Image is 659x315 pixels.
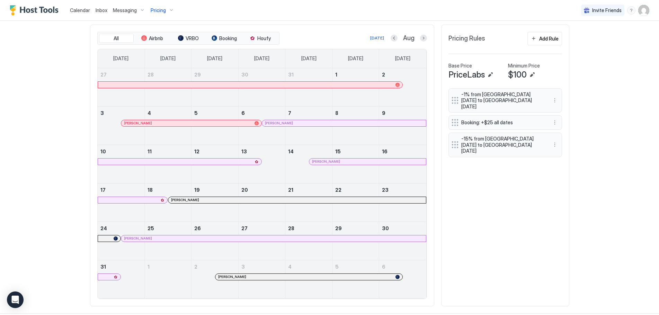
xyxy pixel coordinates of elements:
[144,183,192,222] td: August 18, 2025
[332,260,379,298] td: September 5, 2025
[379,145,426,158] a: August 16, 2025
[379,68,426,81] a: August 2, 2025
[335,110,338,116] span: 8
[312,159,340,164] span: [PERSON_NAME]
[285,68,332,81] a: July 31, 2025
[98,145,145,183] td: August 10, 2025
[285,183,332,222] td: August 21, 2025
[335,225,342,231] span: 29
[638,5,649,16] div: User profile
[332,145,379,183] td: August 15, 2025
[194,264,197,270] span: 2
[99,34,134,43] button: All
[288,148,294,154] span: 14
[288,264,292,270] span: 4
[113,7,137,13] span: Messaging
[144,68,192,107] td: July 28, 2025
[192,222,239,260] td: August 26, 2025
[98,222,145,260] td: August 24, 2025
[539,35,559,42] div: Add Rule
[100,110,104,116] span: 3
[288,187,293,193] span: 21
[332,68,379,107] td: August 1, 2025
[192,260,239,298] td: September 2, 2025
[382,110,385,116] span: 9
[379,260,426,273] a: September 6, 2025
[145,183,192,196] a: August 18, 2025
[192,107,238,119] a: August 5, 2025
[194,148,199,154] span: 12
[98,68,144,81] a: July 27, 2025
[100,72,107,78] span: 27
[148,72,154,78] span: 28
[247,49,276,68] a: Wednesday
[382,72,385,78] span: 2
[379,106,426,145] td: August 9, 2025
[448,70,485,80] span: PriceLabs
[10,5,62,16] a: Host Tools Logo
[149,35,163,42] span: Airbnb
[486,71,495,79] button: Edit
[98,107,144,119] a: August 3, 2025
[551,141,559,149] button: More options
[238,106,285,145] td: August 6, 2025
[241,72,248,78] span: 30
[100,225,107,231] span: 24
[241,110,245,116] span: 6
[403,34,415,42] span: Aug
[285,183,332,196] a: August 21, 2025
[194,110,198,116] span: 5
[192,68,238,81] a: July 29, 2025
[379,222,426,235] a: August 30, 2025
[379,222,426,260] td: August 30, 2025
[265,121,293,125] span: [PERSON_NAME]
[461,136,544,154] span: -15% from [GEOGRAPHIC_DATA][DATE] to [GEOGRAPHIC_DATA][DATE]
[219,35,237,42] span: Booking
[145,68,192,81] a: July 28, 2025
[254,55,269,62] span: [DATE]
[98,260,144,273] a: August 31, 2025
[114,35,119,42] span: All
[145,260,192,273] a: September 1, 2025
[148,225,154,231] span: 25
[312,159,423,164] div: [PERSON_NAME]
[192,145,238,158] a: August 12, 2025
[192,183,239,222] td: August 19, 2025
[98,183,144,196] a: August 17, 2025
[238,260,285,298] td: September 3, 2025
[145,145,192,158] a: August 11, 2025
[98,183,145,222] td: August 17, 2025
[192,183,238,196] a: August 19, 2025
[285,107,332,119] a: August 7, 2025
[70,7,90,14] a: Calendar
[508,70,527,80] span: $100
[592,7,622,13] span: Invite Friends
[395,55,410,62] span: [DATE]
[528,71,536,79] button: Edit
[379,145,426,183] td: August 16, 2025
[239,183,285,196] a: August 20, 2025
[70,7,90,13] span: Calendar
[285,222,332,260] td: August 28, 2025
[379,183,426,222] td: August 23, 2025
[285,260,332,298] td: September 4, 2025
[285,222,332,235] a: August 28, 2025
[124,236,423,241] div: [PERSON_NAME]
[241,264,245,270] span: 3
[527,32,562,45] button: Add Rule
[171,34,206,43] button: VRBO
[239,260,285,273] a: September 3, 2025
[192,260,238,273] a: September 2, 2025
[7,291,24,308] div: Open Intercom Messenger
[288,110,291,116] span: 7
[238,145,285,183] td: August 13, 2025
[239,68,285,81] a: July 30, 2025
[332,183,379,222] td: August 22, 2025
[218,274,246,279] span: [PERSON_NAME]
[239,107,285,119] a: August 6, 2025
[257,35,271,42] span: Houfy
[192,106,239,145] td: August 5, 2025
[379,183,426,196] a: August 23, 2025
[194,225,201,231] span: 26
[382,148,388,154] span: 16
